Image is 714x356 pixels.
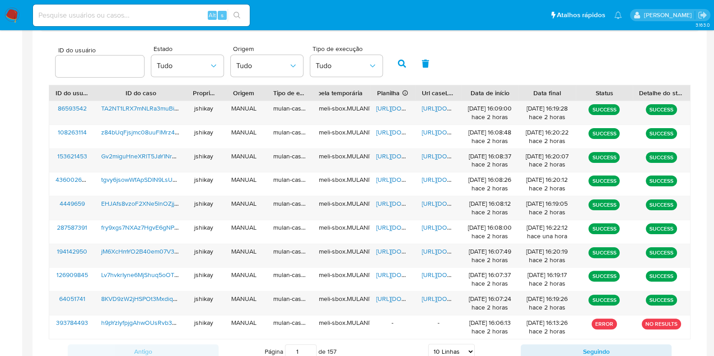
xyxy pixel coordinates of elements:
[695,21,709,28] span: 3.163.0
[557,10,605,20] span: Atalhos rápidos
[33,9,250,21] input: Pesquise usuários ou casos...
[644,11,695,19] p: jonathan.shikay@mercadolivre.com
[228,9,246,22] button: search-icon
[209,11,216,19] span: Alt
[614,11,622,19] a: Notificações
[698,10,707,20] a: Sair
[221,11,224,19] span: s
